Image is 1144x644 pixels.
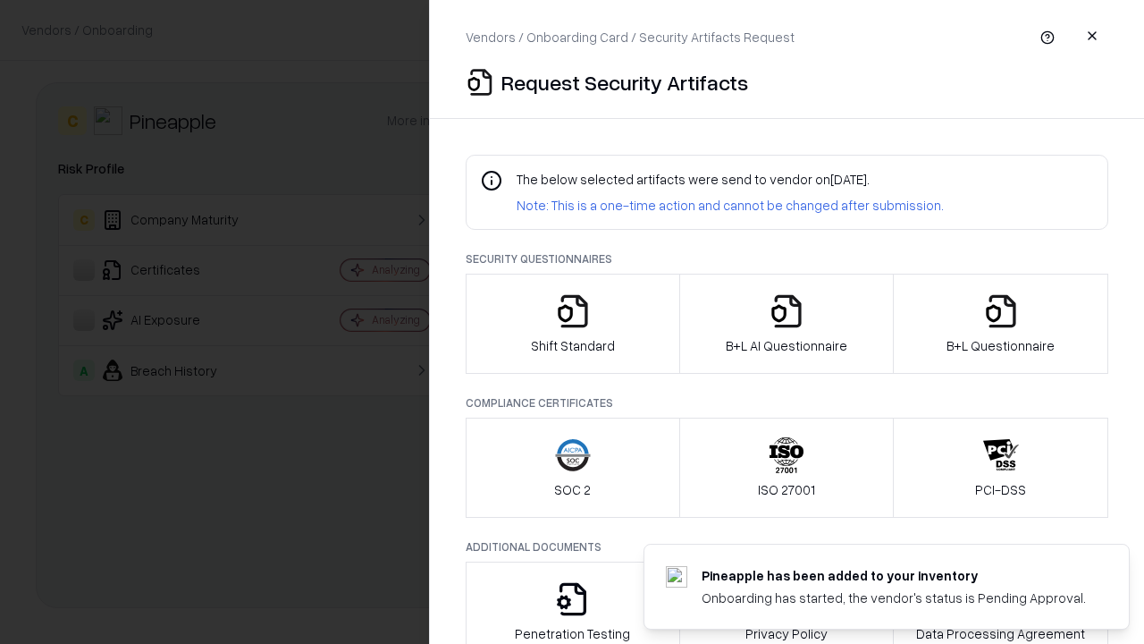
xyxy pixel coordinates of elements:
button: ISO 27001 [679,418,895,518]
p: Security Questionnaires [466,251,1108,267]
p: The below selected artifacts were send to vendor on [DATE] . [517,170,944,189]
p: Compliance Certificates [466,395,1108,411]
p: Privacy Policy [745,624,828,643]
button: Shift Standard [466,274,680,374]
p: ISO 27001 [758,480,815,499]
button: B+L Questionnaire [893,274,1108,374]
p: Vendors / Onboarding Card / Security Artifacts Request [466,28,795,47]
button: SOC 2 [466,418,680,518]
p: Shift Standard [531,336,615,355]
p: Note: This is a one-time action and cannot be changed after submission. [517,196,944,215]
p: Data Processing Agreement [916,624,1085,643]
div: Onboarding has started, the vendor's status is Pending Approval. [702,589,1086,607]
p: B+L Questionnaire [946,336,1055,355]
img: pineappleenergy.com [666,566,687,588]
p: Penetration Testing [515,624,630,643]
p: Request Security Artifacts [501,68,748,97]
p: PCI-DSS [975,480,1026,499]
button: B+L AI Questionnaire [679,274,895,374]
div: Pineapple has been added to your inventory [702,566,1086,585]
p: B+L AI Questionnaire [726,336,847,355]
p: SOC 2 [554,480,591,499]
button: PCI-DSS [893,418,1108,518]
p: Additional Documents [466,539,1108,555]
